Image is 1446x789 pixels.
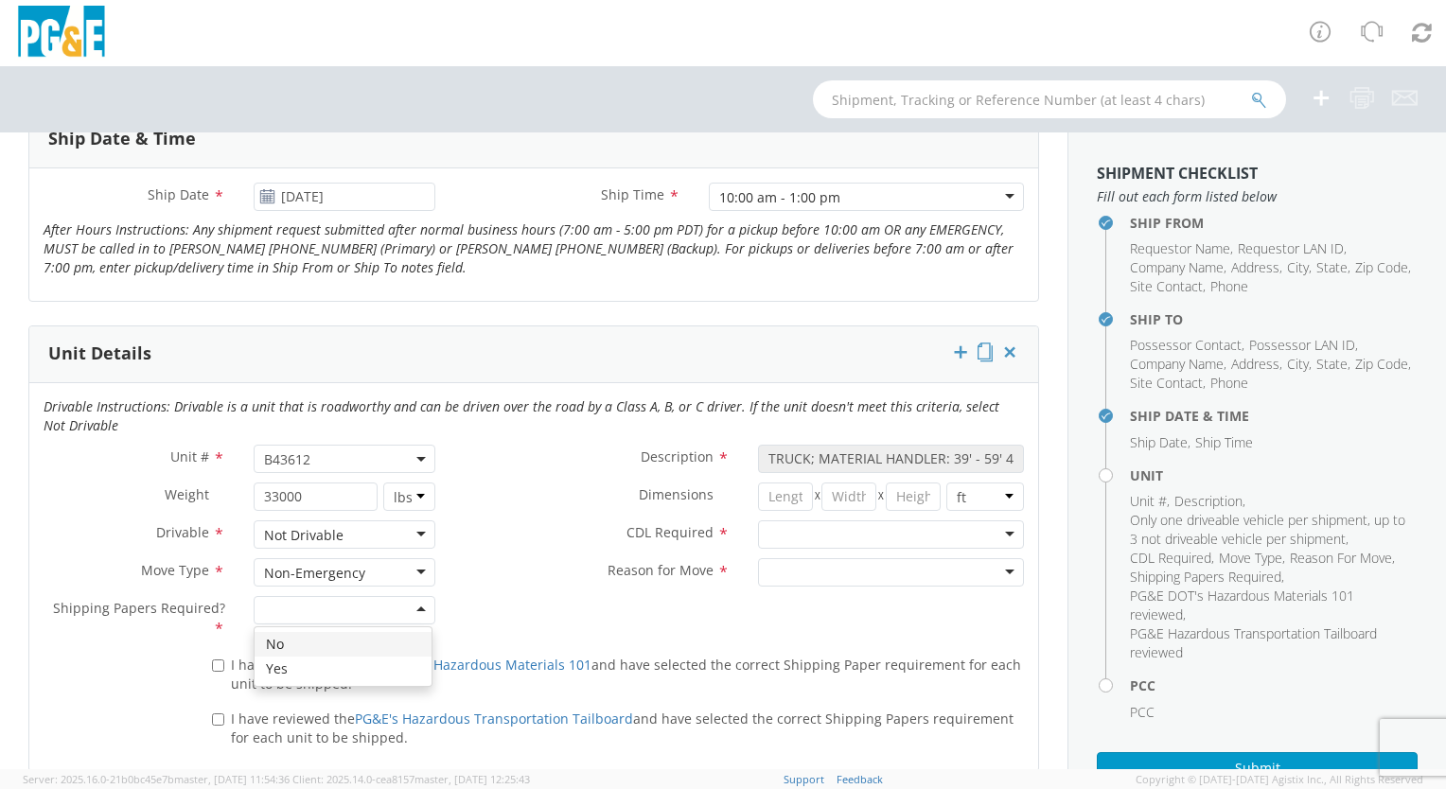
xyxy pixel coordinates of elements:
span: Requestor Name [1130,239,1230,257]
input: I have reviewed thePG&E's Hazardous Transportation Tailboardand have selected the correct Shippin... [212,713,224,726]
span: City [1287,258,1309,276]
span: Company Name [1130,258,1224,276]
i: After Hours Instructions: Any shipment request submitted after normal business hours (7:00 am - 5... [44,220,1014,276]
li: , [1316,258,1350,277]
span: PG&E Hazardous Transportation Tailboard reviewed [1130,624,1377,661]
span: Ship Time [1195,433,1253,451]
span: Address [1231,355,1279,373]
span: Ship Date [1130,433,1188,451]
h4: PCC [1130,678,1418,693]
span: Client: 2025.14.0-cea8157 [292,772,530,786]
li: , [1130,492,1170,511]
span: Requestor LAN ID [1238,239,1344,257]
h4: Ship To [1130,312,1418,326]
li: , [1130,511,1413,549]
span: Unit # [1130,492,1167,510]
input: Width [821,482,876,511]
span: Description [1174,492,1243,510]
span: Server: 2025.16.0-21b0bc45e7b [23,772,290,786]
img: pge-logo-06675f144f4cfa6a6814.png [14,6,109,61]
a: PG&E's Hazardous Transportation Tailboard [355,710,633,728]
input: Height [886,482,941,511]
span: Weight [165,485,209,503]
span: Address [1231,258,1279,276]
li: , [1287,355,1312,374]
li: , [1355,258,1411,277]
span: Possessor LAN ID [1249,336,1355,354]
span: B43612 [264,450,425,468]
h4: Ship Date & Time [1130,409,1418,423]
h3: Ship Date & Time [48,130,196,149]
li: , [1130,258,1226,277]
span: B43612 [254,445,435,473]
span: Zip Code [1355,355,1408,373]
span: State [1316,258,1348,276]
li: , [1130,433,1190,452]
li: , [1238,239,1347,258]
div: Non-Emergency [264,564,365,583]
span: Description [641,447,714,465]
span: Fill out each form listed below [1097,187,1418,206]
a: Support [784,772,824,786]
span: Ship Date [148,185,209,203]
span: I have reviewed the and have selected the correct Shipping Paper requirement for each unit to be ... [231,656,1021,693]
strong: Shipment Checklist [1097,163,1258,184]
span: Only one driveable vehicle per shipment, up to 3 not driveable vehicle per shipment [1130,511,1405,548]
span: City [1287,355,1309,373]
span: CDL Required [1130,549,1211,567]
li: , [1316,355,1350,374]
span: Unit # [170,447,209,465]
span: PCC [1130,703,1155,721]
span: Site Contact [1130,277,1203,295]
li: , [1130,568,1284,587]
li: , [1249,336,1358,355]
span: Possessor Contact [1130,336,1242,354]
li: , [1130,277,1206,296]
h4: Unit [1130,468,1418,482]
div: Not Drivable [264,526,344,545]
a: Feedback [837,772,883,786]
a: PG&E DOT's Hazardous Materials 101 [355,656,591,674]
li: , [1130,374,1206,393]
li: , [1130,336,1244,355]
li: , [1174,492,1245,511]
span: X [813,482,822,511]
span: Zip Code [1355,258,1408,276]
li: , [1290,549,1395,568]
span: Company Name [1130,355,1224,373]
span: Phone [1210,277,1248,295]
li: , [1231,258,1282,277]
span: master, [DATE] 12:25:43 [414,772,530,786]
div: Yes [255,657,432,681]
li: , [1130,587,1413,624]
span: Copyright © [DATE]-[DATE] Agistix Inc., All Rights Reserved [1136,772,1423,787]
span: Move Type [1219,549,1282,567]
button: Submit [1097,752,1418,784]
span: Drivable [156,523,209,541]
input: I have reviewed thePG&E DOT's Hazardous Materials 101and have selected the correct Shipping Paper... [212,659,224,672]
span: Move Type [141,561,209,579]
span: State [1316,355,1348,373]
li: , [1287,258,1312,277]
span: Dimensions [639,485,714,503]
h4: Ship From [1130,216,1418,230]
li: , [1130,355,1226,374]
li: , [1130,549,1214,568]
div: No [255,632,432,657]
li: , [1355,355,1411,374]
i: Drivable Instructions: Drivable is a unit that is roadworthy and can be driven over the road by a... [44,397,999,434]
span: PG&E DOT's Hazardous Materials 101 reviewed [1130,587,1354,623]
span: master, [DATE] 11:54:36 [174,772,290,786]
h3: Unit Details [48,344,151,363]
span: I have reviewed the and have selected the correct Shipping Papers requirement for each unit to be... [231,710,1014,746]
li: , [1130,239,1233,258]
span: Site Contact [1130,374,1203,392]
span: Phone [1210,374,1248,392]
li: , [1231,355,1282,374]
span: Ship Time [601,185,664,203]
span: Shipping Papers Required? [53,599,225,617]
input: Length [758,482,813,511]
span: Reason For Move [1290,549,1392,567]
span: CDL Required [626,523,714,541]
span: Shipping Papers Required [1130,568,1281,586]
